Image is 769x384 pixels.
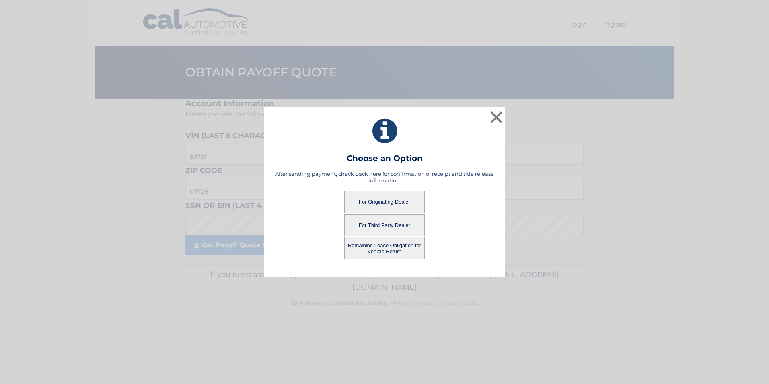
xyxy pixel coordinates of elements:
[274,171,495,184] h5: After sending payment, check back here for confirmation of receipt and title release information.
[347,153,423,167] h3: Choose an Option
[488,109,504,125] button: ×
[344,191,425,213] button: For Originating Dealer
[344,214,425,236] button: For Third Party Dealer
[344,237,425,259] button: Remaining Lease Obligation for Vehicle Return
